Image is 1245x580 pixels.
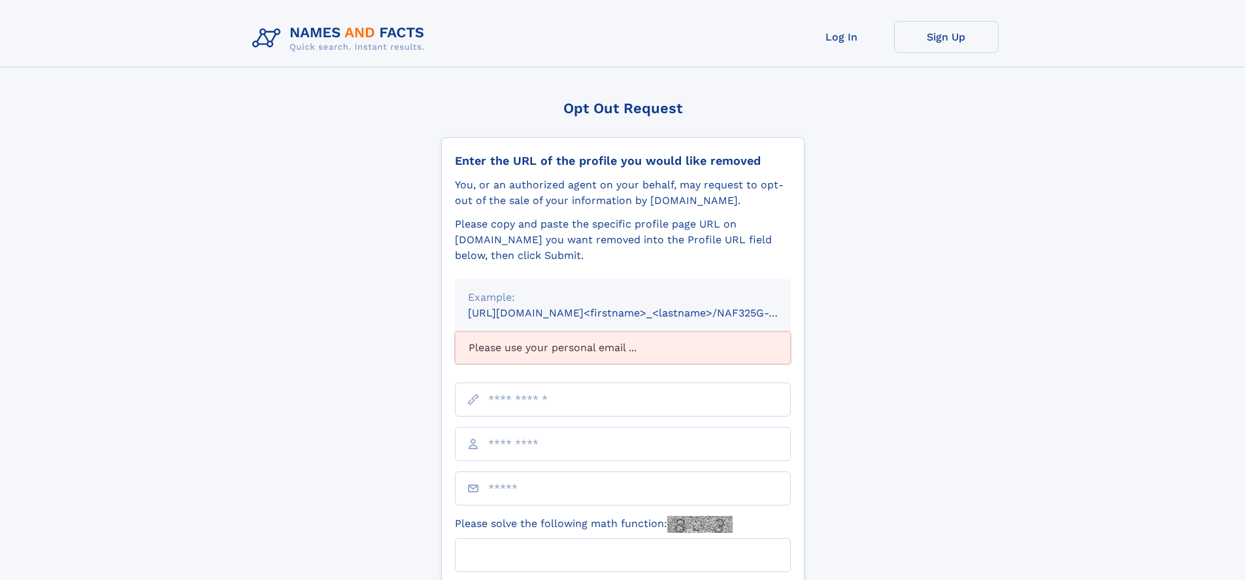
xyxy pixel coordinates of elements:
div: You, or an authorized agent on your behalf, may request to opt-out of the sale of your informatio... [455,177,791,209]
a: Log In [789,21,894,53]
div: Enter the URL of the profile you would like removed [455,154,791,168]
div: Please use your personal email ... [455,332,791,364]
small: [URL][DOMAIN_NAME]<firstname>_<lastname>/NAF325G-xxxxxxxx [468,307,816,319]
img: Logo Names and Facts [247,21,435,56]
div: Opt Out Request [441,100,805,116]
a: Sign Up [894,21,999,53]
label: Please solve the following math function: [455,516,733,533]
div: Please copy and paste the specific profile page URL on [DOMAIN_NAME] you want removed into the Pr... [455,216,791,264]
div: Example: [468,290,778,305]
